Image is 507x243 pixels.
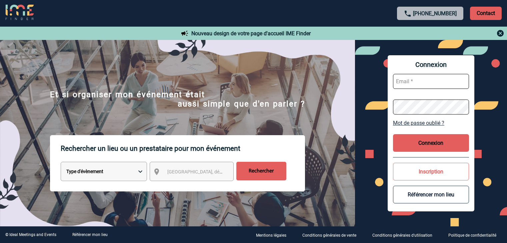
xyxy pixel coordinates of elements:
a: Conditions générales d'utilisation [367,232,443,238]
p: Contact [470,7,502,20]
a: Mot de passe oublié ? [393,120,469,126]
input: Rechercher [236,162,286,180]
span: Connexion [393,61,469,69]
button: Inscription [393,163,469,180]
a: Mentions légales [251,232,297,238]
a: [PHONE_NUMBER] [413,10,457,17]
a: Référencer mon lieu [72,232,108,237]
p: Politique de confidentialité [448,233,496,238]
p: Conditions générales de vente [302,233,356,238]
a: Conditions générales de vente [297,232,367,238]
button: Référencer mon lieu [393,186,469,203]
p: Rechercher un lieu ou un prestataire pour mon événement [61,135,305,162]
span: [GEOGRAPHIC_DATA], département, région... [167,169,260,174]
input: Email * [393,74,469,89]
div: © Ideal Meetings and Events [5,232,56,237]
a: Politique de confidentialité [443,232,507,238]
button: Connexion [393,134,469,152]
p: Conditions générales d'utilisation [372,233,432,238]
img: call-24-px.png [404,10,412,18]
p: Mentions légales [256,233,286,238]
